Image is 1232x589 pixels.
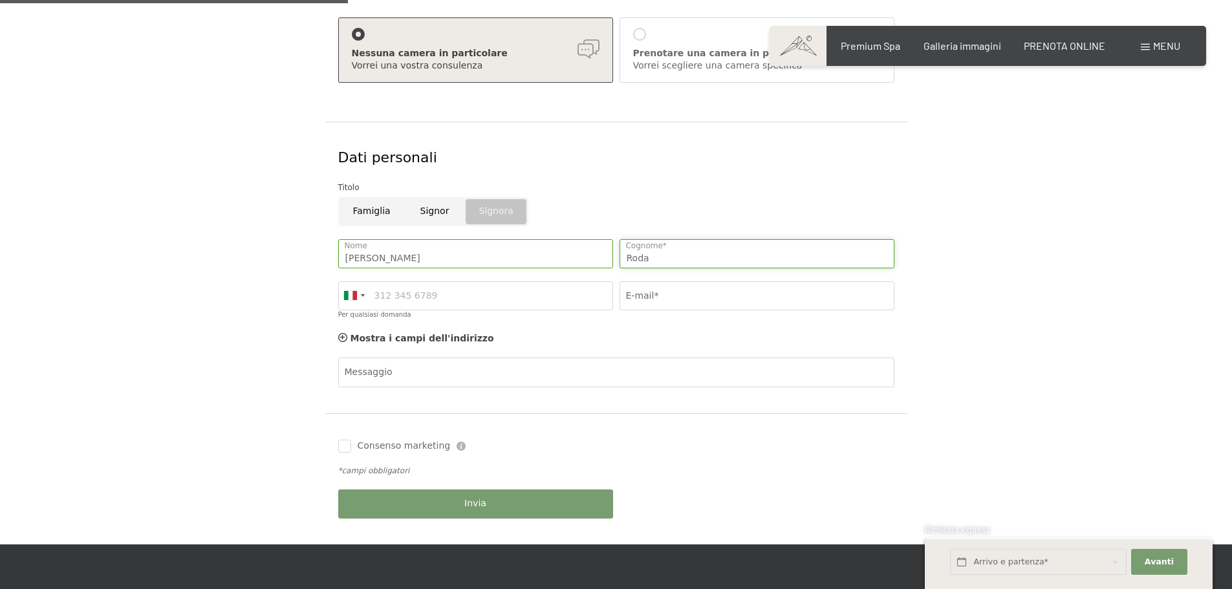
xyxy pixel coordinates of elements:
[1145,556,1174,568] span: Avanti
[841,39,900,52] a: Premium Spa
[1153,39,1180,52] span: Menu
[338,181,894,194] div: Titolo
[338,466,894,477] div: *campi obbligatori
[351,333,494,343] span: Mostra i campi dell'indirizzo
[925,524,989,535] span: Richiesta express
[352,47,600,60] div: Nessuna camera in particolare
[352,59,600,72] div: Vorrei una vostra consulenza
[338,311,411,318] label: Per qualsiasi domanda
[338,489,613,519] button: Invia
[924,39,1001,52] a: Galleria immagini
[338,148,894,168] div: Dati personali
[633,59,881,72] div: Vorrei scegliere una camera specifica
[338,281,613,310] input: 312 345 6789
[633,47,881,60] div: Prenotare una camera in particolare
[464,497,486,510] span: Invia
[1131,549,1187,575] button: Avanti
[1024,39,1105,52] a: PRENOTA ONLINE
[358,440,451,453] span: Consenso marketing
[339,282,369,310] div: Italy (Italia): +39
